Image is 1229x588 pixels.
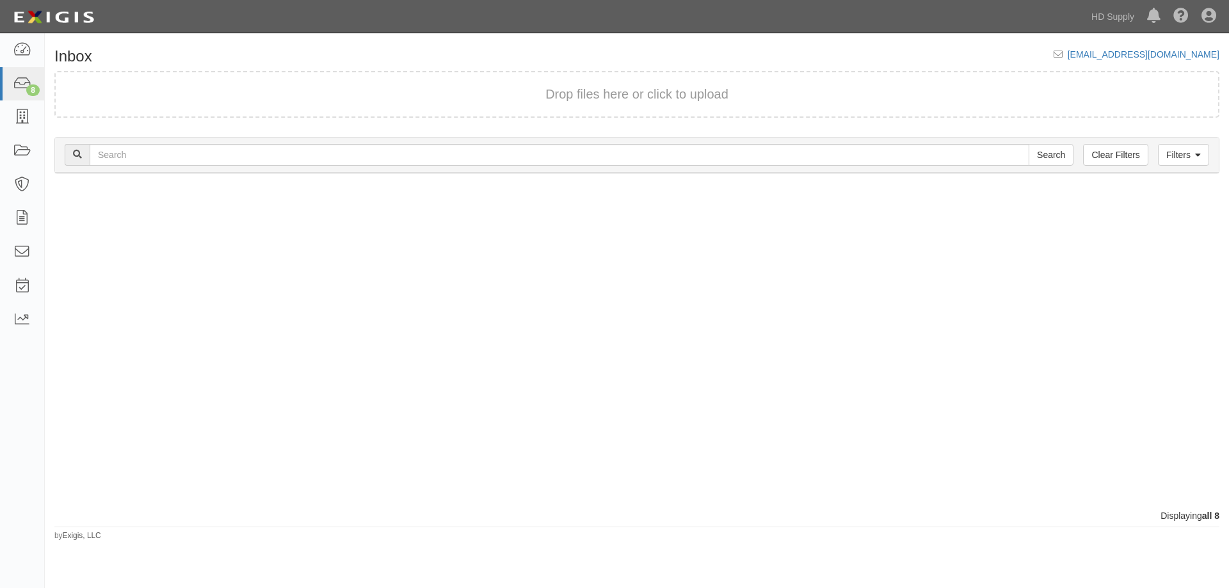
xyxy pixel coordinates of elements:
div: 8 [26,84,40,96]
h1: Inbox [54,48,92,65]
small: by [54,530,101,541]
b: all 8 [1202,511,1219,521]
img: logo-5460c22ac91f19d4615b14bd174203de0afe785f0fc80cf4dbbc73dc1793850b.png [10,6,98,29]
i: Help Center - Complianz [1173,9,1189,24]
a: Clear Filters [1083,144,1148,166]
a: Filters [1158,144,1209,166]
input: Search [1029,144,1073,166]
button: Drop files here or click to upload [545,85,728,104]
input: Search [90,144,1029,166]
a: HD Supply [1085,4,1141,29]
a: [EMAIL_ADDRESS][DOMAIN_NAME] [1068,49,1219,60]
div: Displaying [45,509,1229,522]
a: Exigis, LLC [63,531,101,540]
